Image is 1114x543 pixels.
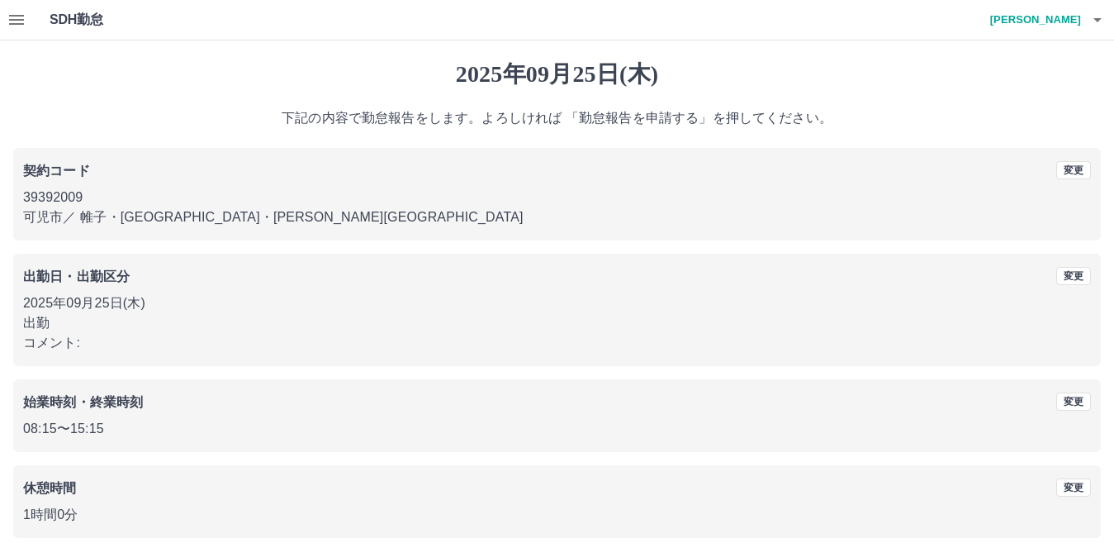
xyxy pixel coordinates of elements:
[23,269,130,283] b: 出勤日・出勤区分
[23,207,1091,227] p: 可児市 ／ 帷子・[GEOGRAPHIC_DATA]・[PERSON_NAME][GEOGRAPHIC_DATA]
[1056,161,1091,179] button: 変更
[1056,393,1091,411] button: 変更
[13,108,1101,128] p: 下記の内容で勤怠報告をします。よろしければ 「勤怠報告を申請する」を押してください。
[23,505,1091,525] p: 1時間0分
[1056,479,1091,497] button: 変更
[23,481,77,495] b: 休憩時間
[23,333,1091,353] p: コメント:
[23,313,1091,333] p: 出勤
[1056,267,1091,285] button: 変更
[23,188,1091,207] p: 39392009
[23,419,1091,439] p: 08:15 〜 15:15
[23,164,90,178] b: 契約コード
[13,60,1101,88] h1: 2025年09月25日(木)
[23,293,1091,313] p: 2025年09月25日(木)
[23,395,143,409] b: 始業時刻・終業時刻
